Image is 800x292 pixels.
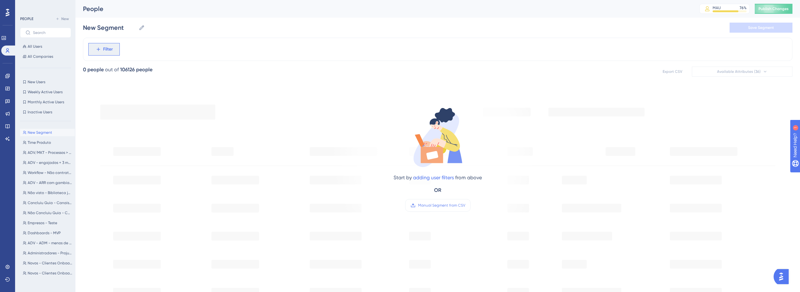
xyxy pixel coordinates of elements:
span: All Users [28,44,42,49]
button: Dashboards - MVP [20,229,75,237]
span: Weekly Active Users [28,89,63,95]
button: Available Attributes (36) [692,67,792,77]
button: Filter [88,43,120,56]
button: ADV/MKT - Processos > 500 + 3+meses de casa + Sem Workflow [20,149,75,156]
span: Dashboards - MVP [28,230,61,235]
div: People [83,4,684,13]
div: out of [105,66,119,73]
div: PEOPLE [20,16,33,21]
button: Time Produto [20,139,75,146]
button: Empresas - Teste [20,219,75,227]
span: New Users [28,79,45,84]
span: Novos - Clientes Onboarding admin [28,271,72,276]
div: 106126 people [120,66,152,73]
span: Publish Changes [759,6,789,11]
button: Concluiu Guia - Canais de Integração [20,199,75,207]
button: Monthly Active Users [20,98,71,106]
span: ADV - ADM - menos de 20 Procs [28,241,72,246]
button: Workflow - Não contratou [20,169,75,176]
button: New [53,15,71,23]
button: ADV - ARR com gambiarra nos planos de contas [20,179,75,187]
button: New Segment [20,129,75,136]
button: ADV - engajados + 3 meses + Mrr>500 + nro. procs. > 1000 + Sem Peticiona [20,159,75,166]
span: Time Produto [28,140,51,145]
iframe: UserGuiding AI Assistant Launcher [774,267,792,286]
div: 1 [44,3,46,8]
span: Monthly Active Users [28,100,64,105]
span: Manual Segment from CSV [418,203,465,208]
button: All Companies [20,53,71,60]
span: ADV - engajados + 3 meses + Mrr>500 + nro. procs. > 1000 + Sem Peticiona [28,160,72,165]
span: Export CSV [663,69,682,74]
div: 0 people [83,66,104,73]
span: ADV/MKT - Processos > 500 + 3+meses de casa + Sem Workflow [28,150,72,155]
div: OR [434,187,441,194]
button: Novos - Clientes Onboarding usuários [20,259,75,267]
button: Novos - Clientes Onboarding admin [20,269,75,277]
input: Segment Name [83,23,136,32]
button: Não Concluiu Guia - Canais de Integração [20,209,75,217]
button: Weekly Active Users [20,88,71,96]
span: Empresas - Teste [28,220,57,225]
div: MAU [713,5,721,10]
button: All Users [20,43,71,50]
button: Export CSV [657,67,688,77]
span: Não Concluiu Guia - Canais de Integração [28,210,72,215]
span: Save Segment [748,25,774,30]
div: 76 % [740,5,747,10]
span: Administradores - Projuris ADV [28,251,72,256]
a: adding user filters [413,175,454,181]
div: Start by from above [394,174,482,181]
button: Inactive Users [20,108,71,116]
span: ADV - ARR com gambiarra nos planos de contas [28,180,72,185]
span: New Segment [28,130,52,135]
span: Novos - Clientes Onboarding usuários [28,261,72,266]
span: Need Help? [15,2,39,9]
span: All Companies [28,54,53,59]
span: Available Attributes (36) [717,69,761,74]
button: New Users [20,78,71,86]
button: Publish Changes [755,4,792,14]
span: Inactive Users [28,110,52,115]
span: Não visto - Biblioteca jurídica [28,190,72,195]
button: Save Segment [730,23,792,33]
button: Administradores - Projuris ADV [20,249,75,257]
input: Search [33,30,66,35]
span: Workflow - Não contratou [28,170,72,175]
span: Concluiu Guia - Canais de Integração [28,200,72,205]
span: New [61,16,69,21]
button: Não visto - Biblioteca jurídica [20,189,75,197]
span: Filter [103,46,113,53]
button: ADV - ADM - menos de 20 Procs [20,239,75,247]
